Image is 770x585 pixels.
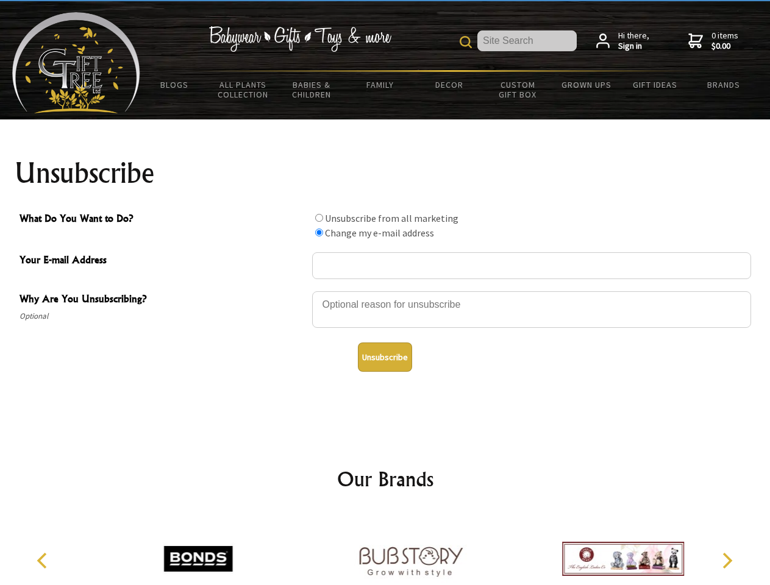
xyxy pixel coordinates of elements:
strong: $0.00 [711,41,738,52]
span: Hi there, [618,30,649,52]
strong: Sign in [618,41,649,52]
a: Family [346,72,415,97]
label: Change my e-mail address [325,227,434,239]
span: Optional [20,309,306,324]
a: 0 items$0.00 [688,30,738,52]
img: Babywear - Gifts - Toys & more [209,26,391,52]
span: Why Are You Unsubscribing? [20,291,306,309]
button: Previous [30,547,57,574]
input: Site Search [477,30,577,51]
input: Your E-mail Address [312,252,751,279]
input: What Do You Want to Do? [315,229,323,236]
a: Gift Ideas [621,72,690,97]
a: All Plants Collection [209,72,278,107]
a: Brands [690,72,758,97]
img: Babyware - Gifts - Toys and more... [12,12,140,113]
a: Hi there,Sign in [596,30,649,52]
button: Next [713,547,740,574]
button: Unsubscribe [358,342,412,372]
h1: Unsubscribe [15,158,756,188]
a: Custom Gift Box [483,72,552,107]
a: BLOGS [140,72,209,97]
span: 0 items [711,30,738,52]
a: Babies & Children [277,72,346,107]
label: Unsubscribe from all marketing [325,212,458,224]
textarea: Why Are You Unsubscribing? [312,291,751,328]
span: Your E-mail Address [20,252,306,270]
img: product search [460,36,472,48]
h2: Our Brands [24,464,746,494]
span: What Do You Want to Do? [20,211,306,229]
a: Decor [415,72,483,97]
a: Grown Ups [552,72,621,97]
input: What Do You Want to Do? [315,214,323,222]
